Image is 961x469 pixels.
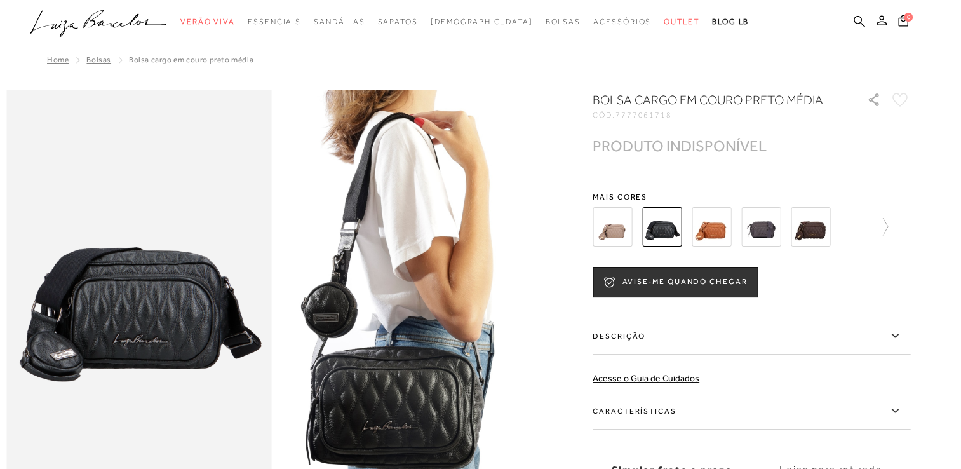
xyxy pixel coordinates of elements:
a: categoryNavScreenReaderText [377,10,417,34]
div: CÓD: [593,111,847,119]
img: BOLSA MÉDIA CARGO CARAMELO [692,207,731,247]
span: Verão Viva [180,17,235,26]
span: Mais cores [593,193,910,201]
span: Outlet [664,17,699,26]
span: Sapatos [377,17,417,26]
span: 7777061718 [615,111,672,119]
a: noSubCategoriesText [431,10,533,34]
span: Bolsas [545,17,581,26]
span: Sandálias [314,17,365,26]
button: AVISE-ME QUANDO CHEGAR [593,267,758,297]
span: BOLSA CARGO EM COURO PRETO MÉDIA [129,55,253,64]
span: 0 [904,13,913,22]
a: categoryNavScreenReaderText [180,10,235,34]
a: categoryNavScreenReaderText [664,10,699,34]
img: BOLSA MÉDIA EM COURO COM MATELASSÊ CAFÉ [791,207,830,247]
label: Características [593,393,910,430]
h1: BOLSA CARGO EM COURO PRETO MÉDIA [593,91,831,109]
button: 0 [894,14,912,31]
a: categoryNavScreenReaderText [593,10,651,34]
a: BLOG LB [712,10,749,34]
span: [DEMOGRAPHIC_DATA] [431,17,533,26]
img: BOLSA CARGO EM COURO PRETO MÉDIA [642,207,682,247]
div: PRODUTO INDISPONÍVEL [593,139,767,153]
span: Acessórios [593,17,651,26]
span: Essenciais [248,17,301,26]
a: categoryNavScreenReaderText [314,10,365,34]
a: Acesse o Guia de Cuidados [593,373,699,383]
a: categoryNavScreenReaderText [248,10,301,34]
label: Descrição [593,318,910,355]
span: BLOG LB [712,17,749,26]
img: BOLSA MÉDIA CARGO STORM [741,207,781,247]
a: categoryNavScreenReaderText [545,10,581,34]
a: Home [47,55,69,64]
img: BOLSA CARGO EM COURO CINZA DUMBO MÉDIA [593,207,632,247]
a: Bolsas [86,55,111,64]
